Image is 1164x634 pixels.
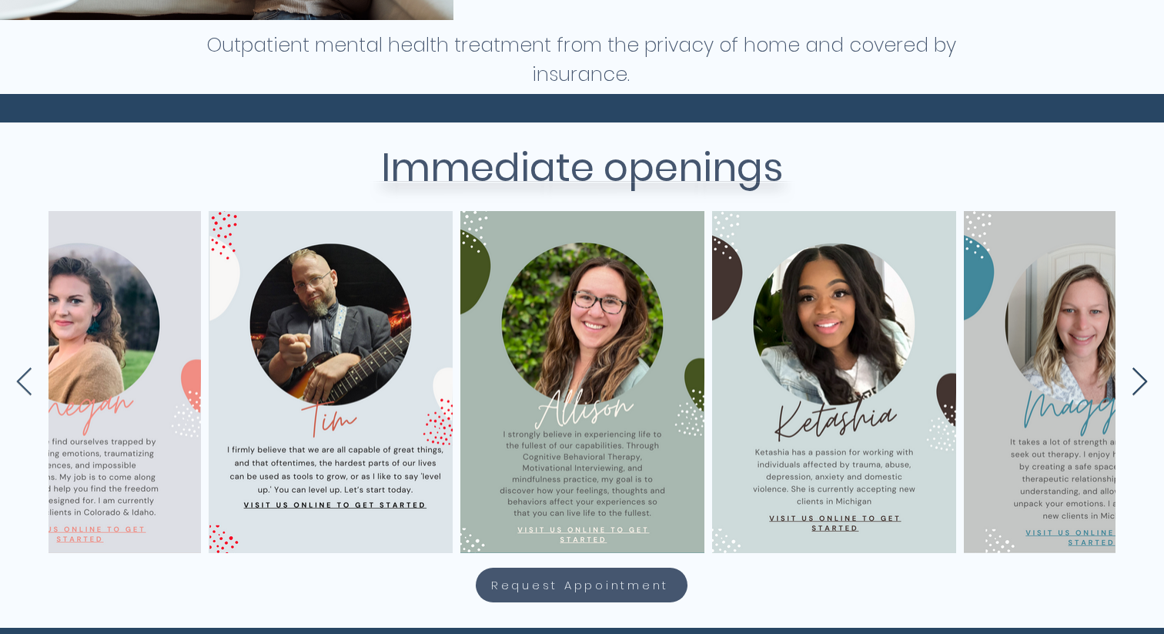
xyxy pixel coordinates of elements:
[205,139,959,197] h2: Immediate openings
[205,31,957,89] h1: Outpatient mental health treatment from the privacy of home and covered by insurance.
[15,367,33,398] button: Previous Item
[460,211,704,553] img: Allison
[1131,367,1149,398] button: Next Item
[476,568,687,602] a: Request Appointment
[491,576,669,594] span: Request Appointment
